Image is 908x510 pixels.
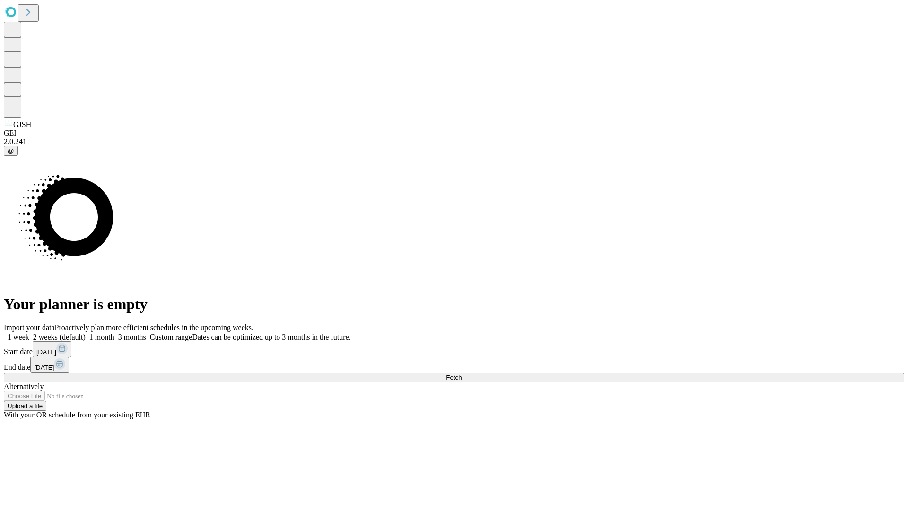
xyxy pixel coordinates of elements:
span: [DATE] [34,364,54,371]
h1: Your planner is empty [4,296,904,313]
button: Fetch [4,373,904,382]
span: With your OR schedule from your existing EHR [4,411,150,419]
span: GJSH [13,120,31,128]
span: 3 months [118,333,146,341]
button: @ [4,146,18,156]
button: [DATE] [30,357,69,373]
button: Upload a file [4,401,46,411]
button: [DATE] [33,341,71,357]
span: [DATE] [36,348,56,356]
span: 2 weeks (default) [33,333,86,341]
span: Alternatively [4,382,44,391]
span: 1 month [89,333,114,341]
div: Start date [4,341,904,357]
span: @ [8,147,14,154]
span: Import your data [4,323,55,331]
div: End date [4,357,904,373]
span: Custom range [150,333,192,341]
div: 2.0.241 [4,137,904,146]
div: GEI [4,129,904,137]
span: Fetch [446,374,462,381]
span: 1 week [8,333,29,341]
span: Dates can be optimized up to 3 months in the future. [192,333,350,341]
span: Proactively plan more efficient schedules in the upcoming weeks. [55,323,253,331]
